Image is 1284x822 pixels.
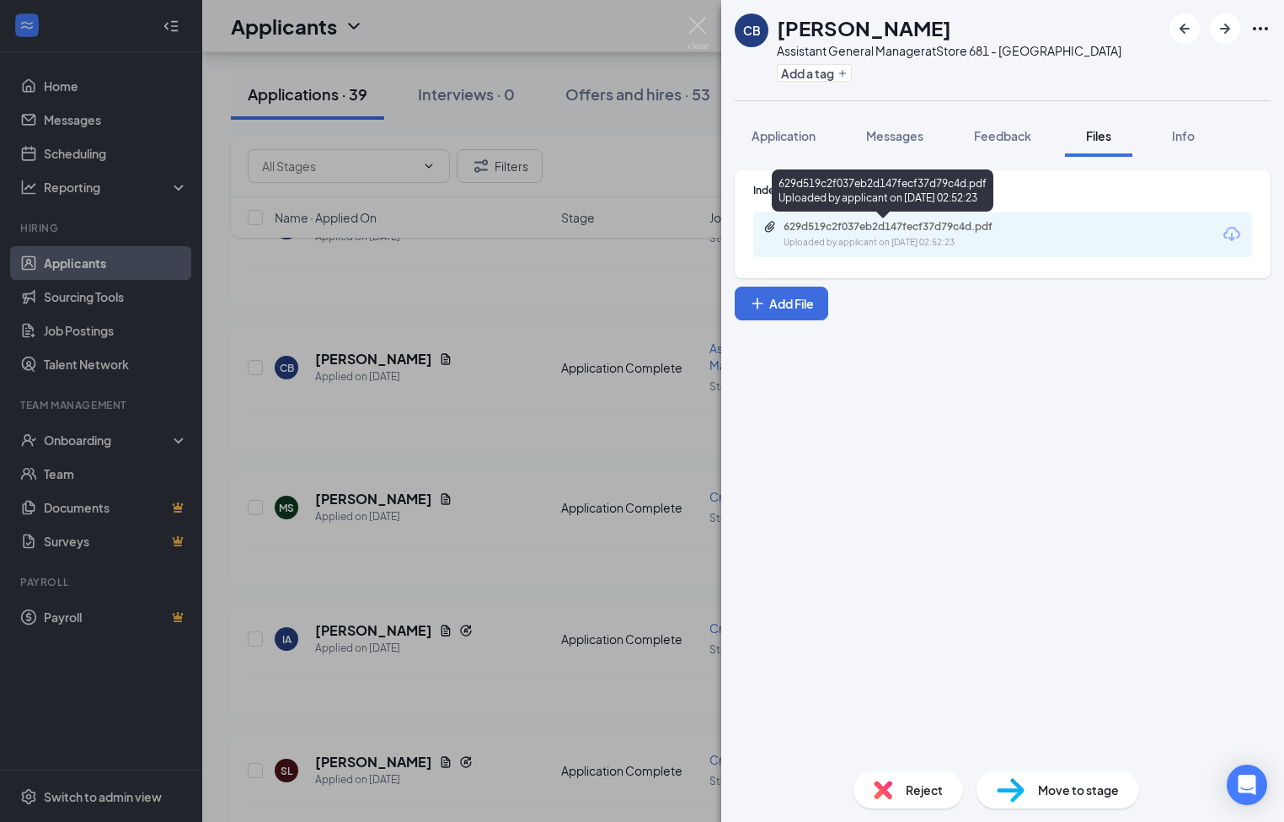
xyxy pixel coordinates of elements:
svg: ArrowLeftNew [1174,19,1195,39]
button: ArrowLeftNew [1169,13,1200,44]
div: Assistant General Manager at Store 681 - [GEOGRAPHIC_DATA] [777,42,1121,59]
svg: Plus [749,295,766,312]
a: Paperclip629d519c2f037eb2d147fecf37d79c4d.pdfUploaded by applicant on [DATE] 02:52:23 [763,220,1036,250]
div: Indeed Resume [753,183,1252,197]
svg: Plus [837,68,848,78]
button: ArrowRight [1210,13,1240,44]
button: PlusAdd a tag [777,64,852,82]
span: Info [1172,128,1195,143]
div: 629d519c2f037eb2d147fecf37d79c4d.pdf Uploaded by applicant on [DATE] 02:52:23 [772,169,993,212]
span: Move to stage [1038,781,1119,799]
svg: Ellipses [1250,19,1271,39]
svg: Download [1222,224,1242,244]
svg: Paperclip [763,220,777,234]
span: Application [752,128,816,143]
h1: [PERSON_NAME] [777,13,951,42]
span: Feedback [974,128,1031,143]
button: Add FilePlus [735,287,828,320]
div: 629d519c2f037eb2d147fecf37d79c4d.pdf [784,220,1019,234]
span: Reject [906,781,943,799]
div: Uploaded by applicant on [DATE] 02:52:23 [784,236,1036,250]
span: Messages [866,128,923,143]
svg: ArrowRight [1215,19,1235,39]
span: Files [1086,128,1111,143]
div: Open Intercom Messenger [1227,765,1267,805]
div: CB [743,22,761,39]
